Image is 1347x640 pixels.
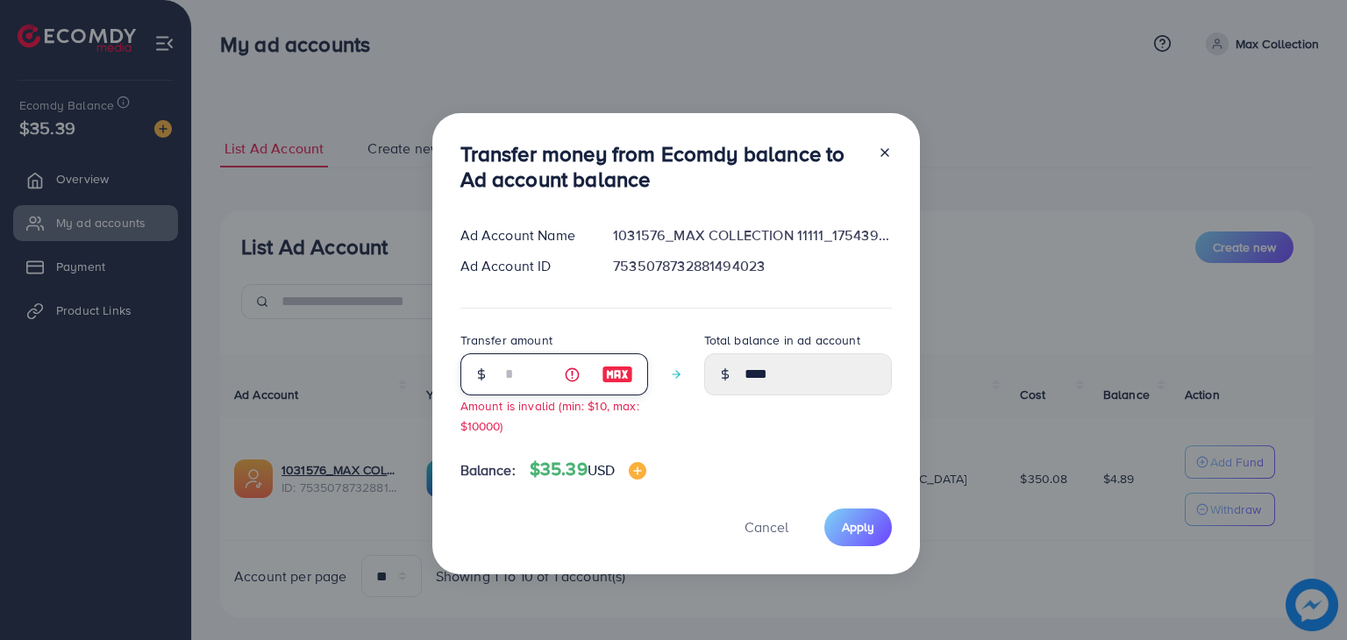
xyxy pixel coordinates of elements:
div: Ad Account ID [446,256,600,276]
h4: $35.39 [530,459,646,480]
span: Balance: [460,460,516,480]
small: Amount is invalid (min: $10, max: $10000) [460,397,639,434]
span: USD [588,460,615,480]
label: Transfer amount [460,331,552,349]
span: Apply [842,518,874,536]
button: Apply [824,508,892,546]
button: Cancel [723,508,810,546]
div: 1031576_MAX COLLECTION 11111_1754397364319 [599,225,905,245]
label: Total balance in ad account [704,331,860,349]
h3: Transfer money from Ecomdy balance to Ad account balance [460,141,864,192]
img: image [629,462,646,480]
div: Ad Account Name [446,225,600,245]
img: image [602,364,633,385]
div: 7535078732881494023 [599,256,905,276]
span: Cancel [745,517,788,537]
